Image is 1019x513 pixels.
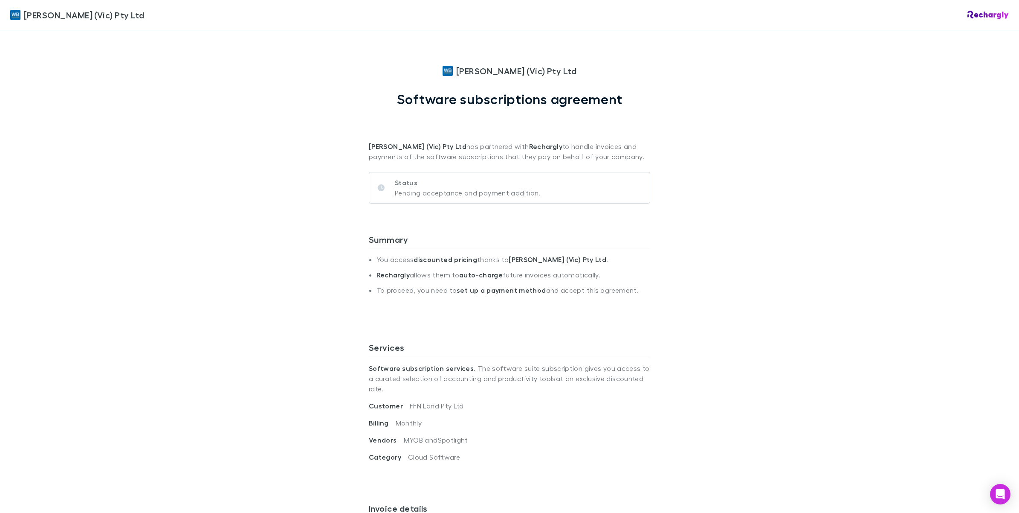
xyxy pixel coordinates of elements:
[509,255,606,264] strong: [PERSON_NAME] (Vic) Pty Ltd
[10,10,20,20] img: William Buck (Vic) Pty Ltd's Logo
[408,453,460,461] span: Cloud Software
[459,271,503,279] strong: auto-charge
[395,178,541,188] p: Status
[443,66,453,76] img: William Buck (Vic) Pty Ltd's Logo
[369,436,404,444] span: Vendors
[404,436,468,444] span: MYOB and Spotlight
[376,255,650,271] li: You access thanks to .
[990,484,1010,504] div: Open Intercom Messenger
[369,142,466,151] strong: [PERSON_NAME] (Vic) Pty Ltd
[376,271,650,286] li: allows them to future invoices automatically.
[24,9,144,21] span: [PERSON_NAME] (Vic) Pty Ltd
[967,11,1009,19] img: Rechargly Logo
[396,419,422,427] span: Monthly
[369,453,408,461] span: Category
[369,364,474,373] strong: Software subscription services
[376,286,650,301] li: To proceed, you need to and accept this agreement.
[369,234,650,248] h3: Summary
[457,286,546,294] strong: set up a payment method
[369,107,650,162] p: has partnered with to handle invoices and payments of the software subscriptions that they pay on...
[410,402,464,410] span: FFN Land Pty Ltd
[529,142,562,151] strong: Rechargly
[456,64,576,77] span: [PERSON_NAME] (Vic) Pty Ltd
[369,419,396,427] span: Billing
[369,342,650,356] h3: Services
[397,91,622,107] h1: Software subscriptions agreement
[376,271,410,279] strong: Rechargly
[414,255,477,264] strong: discounted pricing
[369,402,410,410] span: Customer
[395,188,541,198] p: Pending acceptance and payment addition.
[369,356,650,401] p: . The software suite subscription gives you access to a curated selection of accounting and produ...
